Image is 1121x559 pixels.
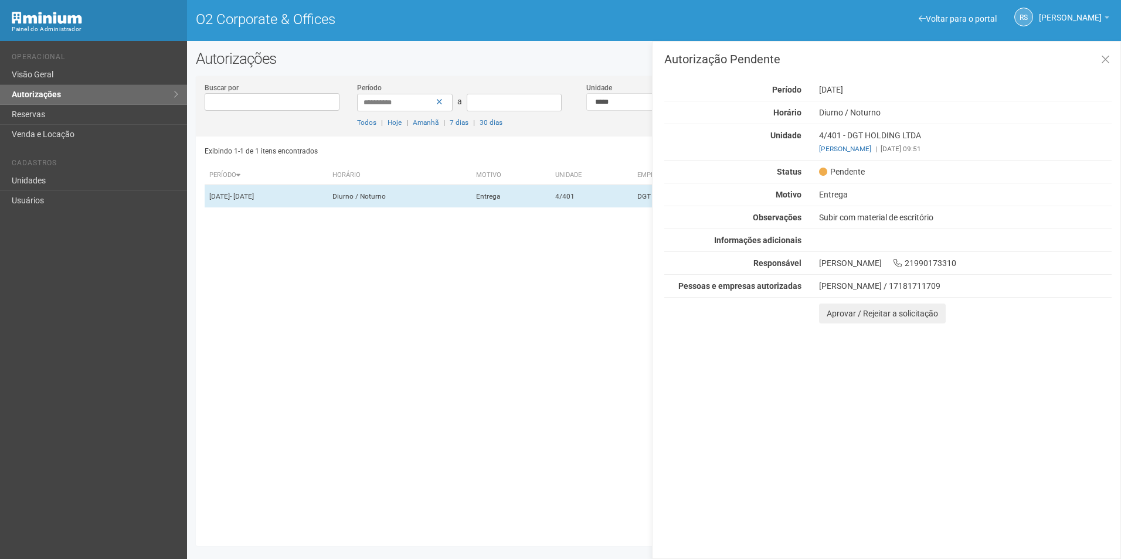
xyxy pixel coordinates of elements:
span: | [876,145,878,153]
strong: Observações [753,213,801,222]
span: | [406,118,408,127]
div: Exibindo 1-1 de 1 itens encontrados [205,142,650,160]
div: [PERSON_NAME] 21990173310 [810,258,1120,268]
a: Voltar para o portal [919,14,997,23]
div: 4/401 - DGT HOLDING LTDA [810,130,1120,154]
a: 7 dias [450,118,468,127]
a: 30 dias [480,118,502,127]
th: Motivo [471,166,551,185]
a: RS [1014,8,1033,26]
strong: Status [777,167,801,176]
strong: Motivo [776,190,801,199]
span: Pendente [819,166,865,177]
th: Período [205,166,328,185]
td: [DATE] [205,185,328,208]
td: 4/401 [551,185,633,208]
a: Hoje [388,118,402,127]
div: Painel do Administrador [12,24,178,35]
div: Entrega [810,189,1120,200]
label: Unidade [586,83,612,93]
span: | [381,118,383,127]
div: [DATE] [810,84,1120,95]
strong: Horário [773,108,801,117]
span: | [473,118,475,127]
div: [PERSON_NAME] / 17181711709 [819,281,1112,291]
h2: Autorizações [196,50,1112,67]
div: Diurno / Noturno [810,107,1120,118]
span: Rayssa Soares Ribeiro [1039,2,1102,22]
a: [PERSON_NAME] [819,145,871,153]
strong: Pessoas e empresas autorizadas [678,281,801,291]
button: Aprovar / Rejeitar a solicitação [819,304,946,323]
td: Diurno / Noturno [328,185,471,208]
label: Período [357,83,382,93]
strong: Unidade [770,131,801,140]
span: a [457,97,462,106]
strong: Responsável [753,258,801,268]
a: [PERSON_NAME] [1039,15,1109,24]
th: Unidade [551,166,633,185]
li: Cadastros [12,159,178,171]
td: Entrega [471,185,551,208]
a: Amanhã [413,118,439,127]
h3: Autorização Pendente [664,53,1112,65]
h1: O2 Corporate & Offices [196,12,646,27]
strong: Período [772,85,801,94]
td: DGT HOLDING LTDA [633,185,795,208]
label: Buscar por [205,83,239,93]
div: Subir com material de escritório [810,212,1120,223]
th: Empresa [633,166,795,185]
li: Operacional [12,53,178,65]
div: [DATE] 09:51 [819,144,1112,154]
th: Horário [328,166,471,185]
strong: Informações adicionais [714,236,801,245]
span: | [443,118,445,127]
img: Minium [12,12,82,24]
a: Todos [357,118,376,127]
span: - [DATE] [230,192,254,200]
